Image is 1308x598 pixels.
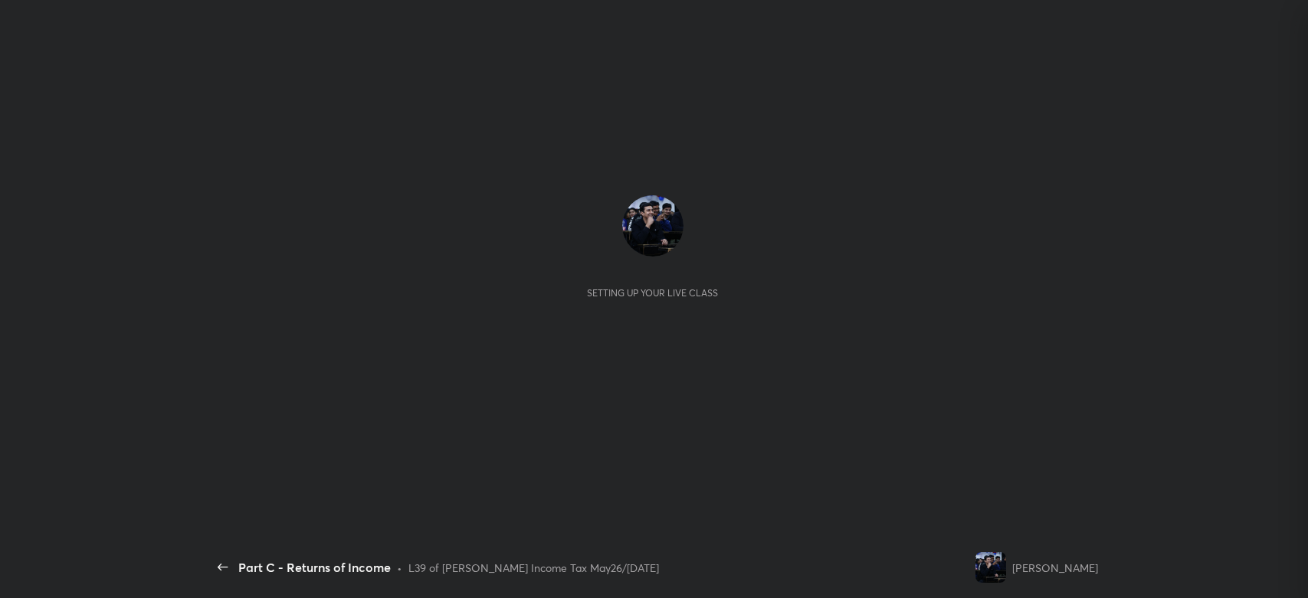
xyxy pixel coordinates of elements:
div: [PERSON_NAME] [1012,560,1098,576]
div: Part C - Returns of Income [238,558,391,577]
div: Setting up your live class [587,287,718,299]
img: 3ecc4a16164f415e9c6631d6952294ad.jpg [975,552,1006,583]
div: • [397,560,402,576]
div: L39 of [PERSON_NAME] Income Tax May26/[DATE] [408,560,659,576]
img: 3ecc4a16164f415e9c6631d6952294ad.jpg [622,195,684,257]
